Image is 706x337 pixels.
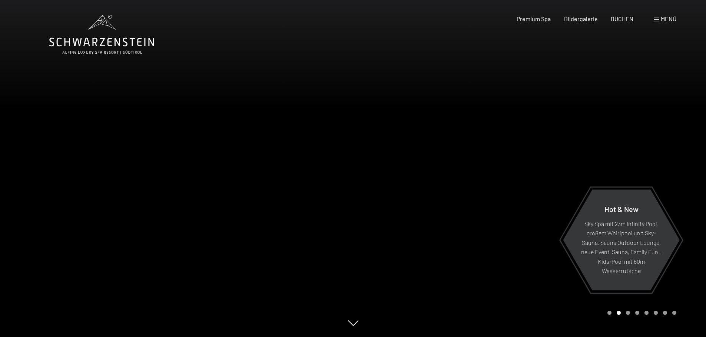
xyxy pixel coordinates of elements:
[663,311,667,315] div: Carousel Page 7
[644,311,649,315] div: Carousel Page 5
[672,311,676,315] div: Carousel Page 8
[617,311,621,315] div: Carousel Page 2 (Current Slide)
[635,311,639,315] div: Carousel Page 4
[563,189,680,291] a: Hot & New Sky Spa mit 23m Infinity Pool, großem Whirlpool und Sky-Sauna, Sauna Outdoor Lounge, ne...
[607,311,611,315] div: Carousel Page 1
[611,15,633,22] a: BUCHEN
[581,219,662,276] p: Sky Spa mit 23m Infinity Pool, großem Whirlpool und Sky-Sauna, Sauna Outdoor Lounge, neue Event-S...
[605,311,676,315] div: Carousel Pagination
[626,311,630,315] div: Carousel Page 3
[604,204,639,213] span: Hot & New
[517,15,551,22] a: Premium Spa
[564,15,598,22] a: Bildergalerie
[661,15,676,22] span: Menü
[654,311,658,315] div: Carousel Page 6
